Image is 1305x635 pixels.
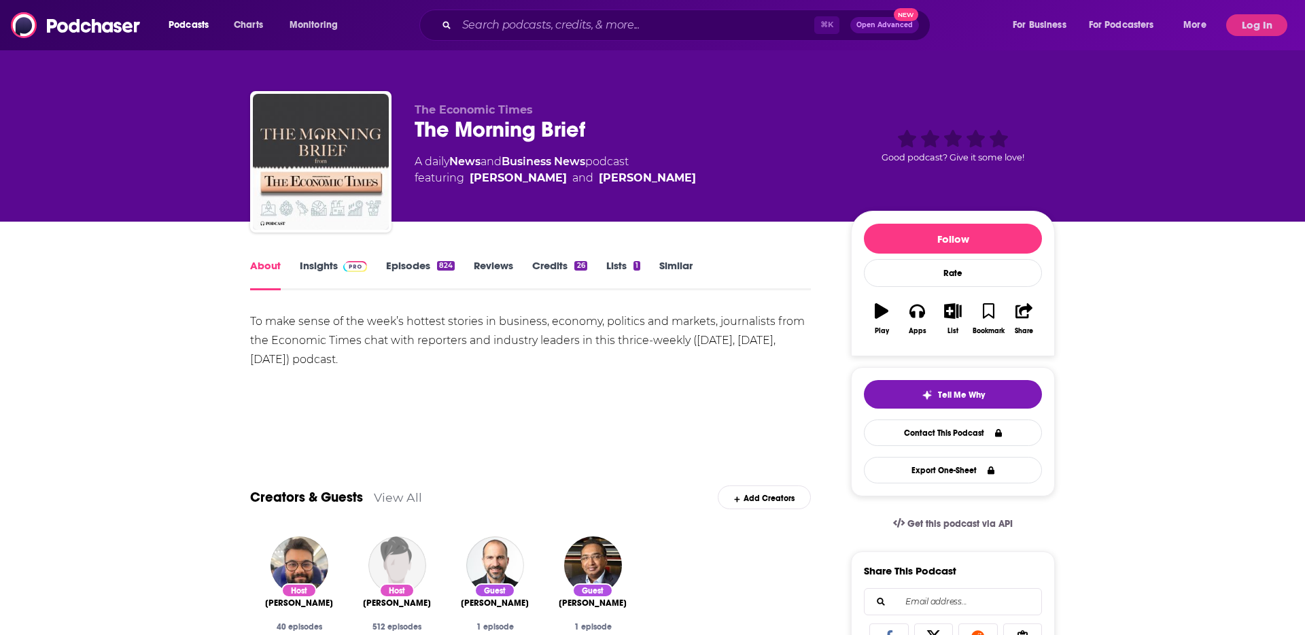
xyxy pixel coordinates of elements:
span: [PERSON_NAME] [265,598,333,608]
span: The Economic Times [415,103,533,116]
a: View All [374,490,422,504]
a: Anirban Chowdhury [599,170,696,186]
a: Contact This Podcast [864,419,1042,446]
img: Podchaser - Follow, Share and Rate Podcasts [11,12,141,38]
span: Open Advanced [856,22,913,29]
div: Good podcast? Give it some love! [851,103,1055,188]
div: To make sense of the week’s hottest stories in business, economy, politics and markets, journalis... [250,312,811,369]
span: New [894,8,918,21]
a: Lists1 [606,259,640,290]
div: Search followers [864,588,1042,615]
div: 1 episode [555,622,631,632]
button: Log In [1226,14,1287,36]
a: Anirban Chowdhury [265,598,333,608]
a: Get this podcast via API [882,507,1024,540]
span: For Podcasters [1089,16,1154,35]
a: About [250,259,281,290]
span: [PERSON_NAME] [363,598,431,608]
div: List [947,327,958,335]
span: [PERSON_NAME] [559,598,627,608]
img: tell me why sparkle [922,390,933,400]
button: Export One-Sheet [864,457,1042,483]
button: open menu [1174,14,1223,36]
div: Add Creators [718,485,811,509]
img: Sameer Nair [564,536,622,594]
span: Tell Me Why [938,390,985,400]
div: Host [281,583,317,598]
input: Search podcasts, credits, & more... [457,14,814,36]
span: Get this podcast via API [907,518,1013,530]
img: Anirban Chowdhury [271,536,328,594]
img: Arijit Barman [368,536,426,594]
button: Apps [899,294,935,343]
div: 1 episode [457,622,533,632]
span: Charts [234,16,263,35]
div: 824 [437,261,455,271]
button: open menu [280,14,355,36]
span: featuring [415,170,696,186]
button: Play [864,294,899,343]
h3: Share This Podcast [864,564,956,577]
a: Reviews [474,259,513,290]
button: open menu [1080,14,1174,36]
div: 1 [633,261,640,271]
div: 26 [574,261,587,271]
a: Creators & Guests [250,489,363,506]
a: Similar [659,259,693,290]
img: Podchaser Pro [343,261,367,272]
a: Dara Khosrowshahi [461,598,529,608]
input: Email address... [875,589,1030,615]
a: Arijit Barman [470,170,567,186]
span: Good podcast? Give it some love! [882,152,1024,162]
span: More [1183,16,1206,35]
span: ⌘ K [814,16,839,34]
button: open menu [159,14,226,36]
span: and [572,170,593,186]
button: Open AdvancedNew [850,17,919,33]
button: List [935,294,971,343]
span: For Business [1013,16,1066,35]
span: [PERSON_NAME] [461,598,529,608]
a: Credits26 [532,259,587,290]
button: open menu [1003,14,1083,36]
a: Sameer Nair [559,598,627,608]
button: Follow [864,224,1042,254]
span: Podcasts [169,16,209,35]
div: Guest [474,583,515,598]
img: Dara Khosrowshahi [466,536,524,594]
div: Host [379,583,415,598]
a: News [449,155,481,168]
a: Episodes824 [386,259,455,290]
div: Apps [909,327,926,335]
button: Bookmark [971,294,1006,343]
div: Bookmark [973,327,1005,335]
button: tell me why sparkleTell Me Why [864,380,1042,409]
div: 512 episodes [359,622,435,632]
div: Share [1015,327,1033,335]
div: A daily podcast [415,154,696,186]
a: InsightsPodchaser Pro [300,259,367,290]
a: Arijit Barman [363,598,431,608]
div: 40 episodes [261,622,337,632]
div: Play [875,327,889,335]
span: Monitoring [290,16,338,35]
img: The Morning Brief [253,94,389,230]
button: Share [1007,294,1042,343]
a: Business News [502,155,585,168]
div: Guest [572,583,613,598]
span: and [481,155,502,168]
div: Search podcasts, credits, & more... [432,10,943,41]
div: Rate [864,259,1042,287]
a: Charts [225,14,271,36]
